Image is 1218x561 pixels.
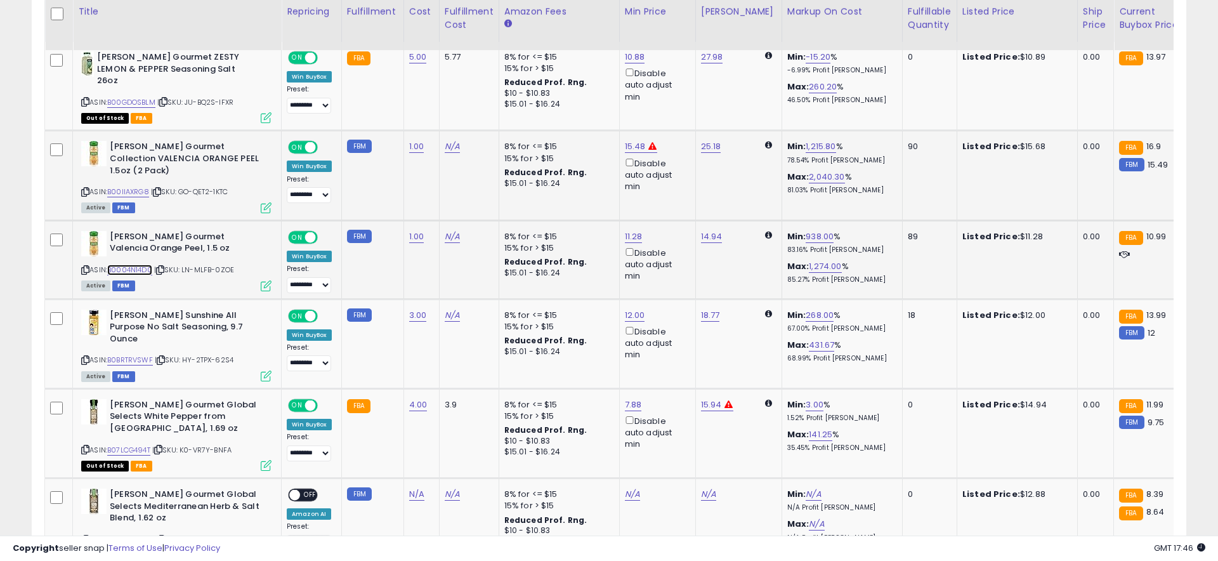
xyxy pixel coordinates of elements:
[110,310,264,348] b: [PERSON_NAME] Sunshine All Purpose No Salt Seasoning, 9.7 Ounce
[81,231,107,256] img: 41qQy0HOOpL._SL40_.jpg
[289,232,305,242] span: ON
[1148,159,1169,171] span: 15.49
[504,335,587,346] b: Reduced Prof. Rng.
[78,5,276,18] div: Title
[107,355,153,366] a: B0BRTRVSWF
[962,141,1068,152] div: $15.68
[287,251,332,262] div: Win BuyBox
[1146,488,1164,500] span: 8.39
[1119,141,1143,155] small: FBA
[504,268,610,279] div: $15.01 - $16.24
[81,310,272,380] div: ASIN:
[112,371,135,382] span: FBM
[287,85,332,114] div: Preset:
[287,433,332,461] div: Preset:
[962,488,1020,500] b: Listed Price:
[787,414,893,423] p: 1.52% Profit [PERSON_NAME]
[81,141,272,211] div: ASIN:
[787,81,893,105] div: %
[625,5,690,18] div: Min Price
[908,51,947,63] div: 0
[316,232,336,242] span: OFF
[787,275,893,284] p: 85.27% Profit [PERSON_NAME]
[1146,506,1165,518] span: 8.64
[504,399,610,411] div: 8% for <= $15
[287,419,332,430] div: Win BuyBox
[806,399,823,411] a: 3.00
[409,5,434,18] div: Cost
[409,309,427,322] a: 3.00
[504,411,610,422] div: 15% for > $15
[409,488,424,501] a: N/A
[625,488,640,501] a: N/A
[1146,140,1162,152] span: 16.9
[806,51,830,63] a: -15.20
[112,202,135,213] span: FBM
[787,96,893,105] p: 46.50% Profit [PERSON_NAME]
[107,265,152,275] a: B0004N14D0
[504,63,610,74] div: 15% for > $15
[81,113,129,124] span: All listings that are currently out of stock and unavailable for purchase on Amazon
[809,260,841,273] a: 1,274.00
[701,488,716,501] a: N/A
[787,488,806,500] b: Min:
[787,260,809,272] b: Max:
[1083,5,1108,32] div: Ship Price
[289,400,305,411] span: ON
[108,542,162,554] a: Terms of Use
[625,156,686,193] div: Disable auto adjust min
[289,53,305,63] span: ON
[625,309,645,322] a: 12.00
[287,175,332,204] div: Preset:
[110,489,264,527] b: [PERSON_NAME] Gourmet Global Selects Mediterranean Herb & Salt Blend, 1.62 oz
[347,5,398,18] div: Fulfillment
[787,171,893,195] div: %
[1154,542,1205,554] span: 2025-09-11 17:46 GMT
[504,515,587,525] b: Reduced Prof. Rng.
[787,399,806,411] b: Min:
[504,167,587,178] b: Reduced Prof. Rng.
[787,428,809,440] b: Max:
[316,400,336,411] span: OFF
[81,280,110,291] span: All listings currently available for purchase on Amazon
[1083,399,1104,411] div: 0.00
[107,445,150,456] a: B07LCG494T
[787,261,893,284] div: %
[110,231,264,258] b: [PERSON_NAME] Gourmet Valencia Orange Peel, 1.5 oz
[504,231,610,242] div: 8% for <= $15
[81,202,110,213] span: All listings currently available for purchase on Amazon
[107,97,155,108] a: B00GDOSBLM
[787,186,893,195] p: 81.03% Profit [PERSON_NAME]
[504,500,610,511] div: 15% for > $15
[962,489,1068,500] div: $12.88
[504,447,610,458] div: $15.01 - $16.24
[908,489,947,500] div: 0
[97,51,251,90] b: [PERSON_NAME] Gourmet ZESTY LEMON & PEPPER Seasoning Salt 26oz
[155,355,233,365] span: | SKU: HY-2TPX-62S4
[787,310,893,333] div: %
[445,230,460,243] a: N/A
[962,230,1020,242] b: Listed Price:
[625,51,645,63] a: 10.88
[445,399,489,411] div: 3.9
[504,310,610,321] div: 8% for <= $15
[152,445,232,455] span: | SKU: K0-VR7Y-BNFA
[287,522,332,551] div: Preset:
[962,231,1068,242] div: $11.28
[1119,416,1144,429] small: FBM
[787,156,893,165] p: 78.54% Profit [PERSON_NAME]
[625,140,646,153] a: 15.48
[287,265,332,293] div: Preset:
[1083,51,1104,63] div: 0.00
[1119,5,1184,32] div: Current Buybox Price
[962,310,1068,321] div: $12.00
[787,444,893,452] p: 35.45% Profit [PERSON_NAME]
[787,5,897,18] div: Markup on Cost
[908,310,947,321] div: 18
[787,339,809,351] b: Max:
[625,66,686,103] div: Disable auto adjust min
[1119,310,1143,324] small: FBA
[504,489,610,500] div: 8% for <= $15
[962,51,1068,63] div: $10.89
[701,51,723,63] a: 27.98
